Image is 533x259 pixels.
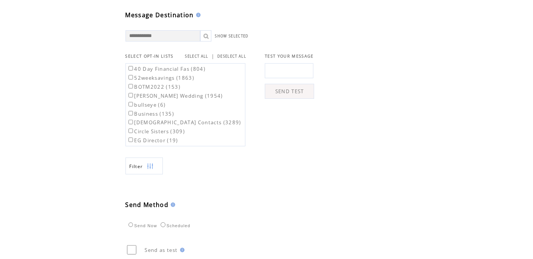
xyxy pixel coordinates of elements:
[128,102,133,107] input: bullseye (6)
[128,66,133,71] input: 40 Day Financial Fas (804)
[127,101,166,108] label: bullseye (6)
[127,119,241,126] label: [DEMOGRAPHIC_DATA] Contacts (3289)
[159,223,190,228] label: Scheduled
[145,247,178,253] span: Send as test
[128,111,133,116] input: Business (135)
[128,75,133,80] input: 52weeksavings (1863)
[147,158,154,175] img: filters.png
[125,201,169,209] span: Send Method
[127,65,206,72] label: 40 Day Financial Fas (804)
[265,54,314,59] span: TEST YOUR MESSAGE
[161,222,165,227] input: Scheduled
[128,120,133,125] input: [DEMOGRAPHIC_DATA] Contacts (3289)
[211,53,214,60] span: |
[128,128,133,133] input: Circle Sisters (309)
[127,128,185,135] label: Circle Sisters (309)
[130,163,143,170] span: Show filters
[128,84,133,89] input: BOTM2022 (153)
[265,84,314,99] a: SEND TEST
[127,146,212,153] label: EGC Commitment Card (162)
[127,110,174,117] label: Business (135)
[128,93,133,98] input: [PERSON_NAME] Wedding (1954)
[128,137,133,142] input: EG Director (19)
[127,223,157,228] label: Send Now
[127,92,223,99] label: [PERSON_NAME] Wedding (1954)
[125,54,174,59] span: SELECT OPT-IN LISTS
[215,34,249,39] a: SHOW SELECTED
[125,158,163,174] a: Filter
[128,222,133,227] input: Send Now
[217,54,246,59] a: DESELECT ALL
[168,202,175,207] img: help.gif
[178,248,185,252] img: help.gif
[127,83,181,90] label: BOTM2022 (153)
[127,137,178,144] label: EG Director (19)
[185,54,208,59] a: SELECT ALL
[194,13,201,17] img: help.gif
[127,74,195,81] label: 52weeksavings (1863)
[125,11,194,19] span: Message Destination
